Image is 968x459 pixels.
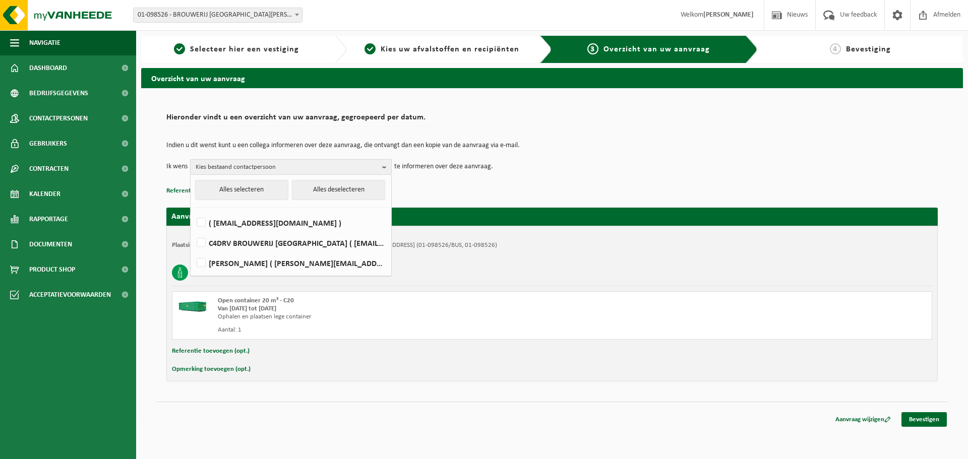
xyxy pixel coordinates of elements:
button: Referentie toevoegen (opt.) [166,184,244,198]
label: C4DRV BROUWERIJ [GEOGRAPHIC_DATA] ( [EMAIL_ADDRESS][DOMAIN_NAME] ) [195,235,386,250]
span: Dashboard [29,55,67,81]
strong: [PERSON_NAME] [703,11,754,19]
span: Contracten [29,156,69,181]
span: Navigatie [29,30,60,55]
span: Kies bestaand contactpersoon [196,160,378,175]
span: 4 [830,43,841,54]
p: Indien u dit wenst kunt u een collega informeren over deze aanvraag, die ontvangt dan een kopie v... [166,142,938,149]
span: Gebruikers [29,131,67,156]
h2: Overzicht van uw aanvraag [141,68,963,88]
div: Aantal: 1 [218,326,592,334]
span: 3 [587,43,598,54]
button: Alles deselecteren [292,180,385,200]
span: Acceptatievoorwaarden [29,282,111,307]
span: Documenten [29,232,72,257]
div: Ophalen en plaatsen lege container [218,313,592,321]
span: Kies uw afvalstoffen en recipiënten [381,45,519,53]
span: Rapportage [29,207,68,232]
a: 2Kies uw afvalstoffen en recipiënten [352,43,532,55]
strong: Plaatsingsadres: [172,242,216,248]
a: 1Selecteer hier een vestiging [146,43,327,55]
span: Bedrijfsgegevens [29,81,88,106]
button: Referentie toevoegen (opt.) [172,345,250,358]
span: 1 [174,43,185,54]
span: 2 [365,43,376,54]
span: 01-098526 - BROUWERIJ SINT BERNARDUS - WATOU [134,8,302,22]
span: Contactpersonen [29,106,88,131]
span: Bevestiging [846,45,891,53]
label: ( [EMAIL_ADDRESS][DOMAIN_NAME] ) [195,215,386,230]
span: 01-098526 - BROUWERIJ SINT BERNARDUS - WATOU [133,8,302,23]
strong: Van [DATE] tot [DATE] [218,305,276,312]
a: Aanvraag wijzigen [828,412,898,427]
button: Kies bestaand contactpersoon [190,159,392,174]
span: Open container 20 m³ - C20 [218,297,294,304]
span: Selecteer hier een vestiging [190,45,299,53]
p: te informeren over deze aanvraag. [394,159,493,174]
label: [PERSON_NAME] ( [PERSON_NAME][EMAIL_ADDRESS][DOMAIN_NAME] ) [195,255,386,271]
a: Bevestigen [901,412,947,427]
span: Kalender [29,181,60,207]
p: Ik wens [166,159,188,174]
button: Opmerking toevoegen (opt.) [172,363,251,376]
span: Overzicht van uw aanvraag [603,45,710,53]
strong: Aanvraag voor [DATE] [171,213,247,221]
span: Product Shop [29,257,75,282]
button: Alles selecteren [195,180,288,200]
h2: Hieronder vindt u een overzicht van uw aanvraag, gegroepeerd per datum. [166,113,938,127]
img: HK-XC-20-GN-00.png [177,297,208,312]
